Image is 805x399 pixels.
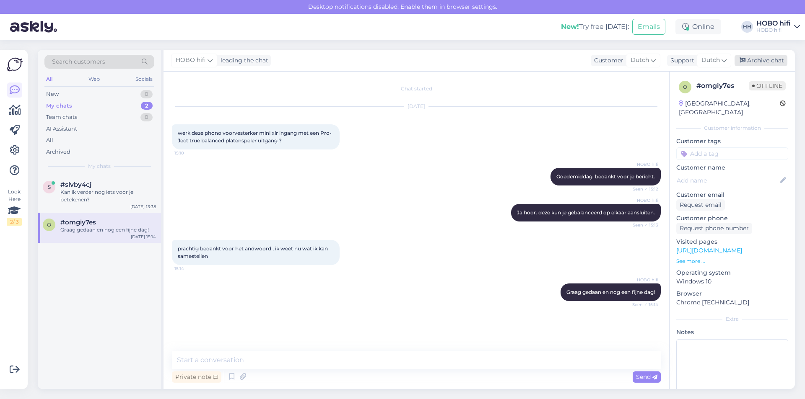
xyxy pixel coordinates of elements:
div: My chats [46,102,72,110]
div: All [46,136,53,144]
div: Online [675,19,721,34]
div: Archive chat [735,55,787,66]
span: Dutch [701,56,720,65]
span: Graag gedaan en nog een fijne dag! [566,289,655,295]
div: Customer information [676,124,788,132]
div: 0 [140,90,153,98]
a: [URL][DOMAIN_NAME] [676,247,742,254]
div: leading the chat [217,56,268,65]
div: Try free [DATE]: [561,22,629,32]
div: [DATE] [172,103,661,110]
div: Web [87,74,101,85]
div: [DATE] 13:38 [130,203,156,210]
div: [GEOGRAPHIC_DATA], [GEOGRAPHIC_DATA] [679,99,780,117]
span: #omgiy7es [60,219,96,226]
button: Emails [632,19,665,35]
div: New [46,90,59,98]
input: Add name [677,176,779,185]
div: Socials [134,74,154,85]
div: Look Here [7,188,22,226]
div: Archived [46,148,70,156]
div: Request email [676,199,725,211]
span: Search customers [52,57,105,66]
p: Windows 10 [676,277,788,286]
div: Private note [172,371,221,383]
div: # omgiy7es [696,81,749,91]
div: Request phone number [676,223,752,234]
span: HOBO hifi [627,197,658,203]
div: HOBO hifi [756,20,791,27]
span: prachtig bedankt voor het andwoord , ik weet nu wat ik kan samestellen [178,245,329,259]
p: Customer email [676,190,788,199]
img: Askly Logo [7,57,23,72]
p: See more ... [676,257,788,265]
span: o [47,221,51,228]
div: 2 / 3 [7,218,22,226]
span: Seen ✓ 15:13 [627,222,658,228]
span: Goedemiddag, bedankt voor je bericht. [556,173,655,180]
span: o [683,84,687,90]
a: HOBO hifiHOBO hifi [756,20,800,33]
span: werk deze phono voorvesterker mini xlr ingang met een Pro-Ject true balanced platenspeler uitgang ? [178,130,332,144]
div: 0 [140,113,153,121]
p: Notes [676,328,788,337]
span: Seen ✓ 15:12 [627,186,658,192]
div: Extra [676,315,788,323]
div: Kan ik verder nog iets voor je betekenen? [60,188,156,203]
span: 15:14 [174,265,206,272]
div: Customer [591,56,623,65]
span: My chats [88,162,111,170]
div: HH [741,21,753,33]
span: HOBO hifi [627,161,658,167]
p: Customer tags [676,137,788,146]
div: 2 [141,102,153,110]
input: Add a tag [676,147,788,160]
p: Customer name [676,163,788,172]
div: [DATE] 15:14 [131,234,156,240]
span: Send [636,373,657,381]
span: Dutch [631,56,649,65]
div: Support [667,56,694,65]
div: Graag gedaan en nog een fijne dag! [60,226,156,234]
p: Browser [676,289,788,298]
div: HOBO hifi [756,27,791,33]
span: HOBO hifi [627,277,658,283]
b: New! [561,23,579,31]
span: HOBO hifi [176,56,206,65]
span: s [48,184,51,190]
p: Chrome [TECHNICAL_ID] [676,298,788,307]
span: Seen ✓ 15:14 [627,301,658,308]
div: All [44,74,54,85]
p: Operating system [676,268,788,277]
p: Customer phone [676,214,788,223]
span: #slvby4cj [60,181,91,188]
p: Visited pages [676,237,788,246]
span: 15:10 [174,150,206,156]
div: AI Assistant [46,125,77,133]
span: Offline [749,81,786,90]
div: Chat started [172,85,661,93]
span: Ja hoor. deze kun je gebalanceerd op elkaar aansluiten. [517,209,655,216]
div: Team chats [46,113,77,121]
